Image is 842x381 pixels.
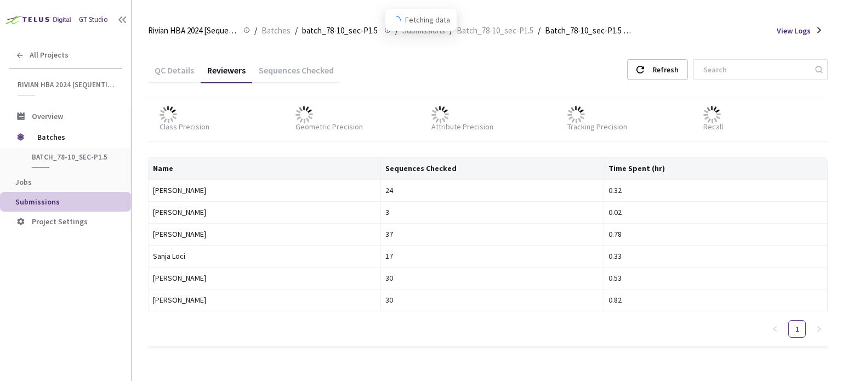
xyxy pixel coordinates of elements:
[153,272,376,284] div: [PERSON_NAME]
[295,106,313,123] img: loader.gif
[772,326,778,332] span: left
[431,106,449,123] img: loader.gif
[703,106,721,123] img: loader.gif
[148,24,237,37] span: Rivian HBA 2024 [Sequential]
[252,65,340,83] div: Sequences Checked
[32,111,63,121] span: Overview
[148,65,201,83] div: QC Details
[788,320,806,338] li: 1
[608,206,823,218] div: 0.02
[789,321,805,337] a: 1
[567,121,627,132] div: Tracking Precision
[381,158,605,180] th: Sequences Checked
[30,50,69,60] span: All Projects
[32,152,113,162] span: batch_78-10_sec-P1.5
[608,272,823,284] div: 0.53
[153,294,376,306] div: [PERSON_NAME]
[538,24,541,37] li: /
[816,326,822,332] span: right
[385,228,600,240] div: 37
[385,272,600,284] div: 30
[37,126,112,148] span: Batches
[405,14,450,26] span: Fetching data
[153,206,376,218] div: [PERSON_NAME]
[385,184,600,196] div: 24
[385,206,600,218] div: 3
[160,106,177,123] img: loader.gif
[766,320,784,338] li: Previous Page
[766,320,784,338] button: left
[160,121,209,132] div: Class Precision
[259,24,293,36] a: Batches
[15,177,32,187] span: Jobs
[153,250,376,262] div: Sanja Loci
[18,80,116,89] span: Rivian HBA 2024 [Sequential]
[201,65,252,83] div: Reviewers
[153,184,376,196] div: [PERSON_NAME]
[652,60,679,79] div: Refresh
[392,16,401,25] span: loading
[604,158,828,180] th: Time Spent (hr)
[254,24,257,37] li: /
[608,294,823,306] div: 0.82
[703,121,723,132] div: Recall
[15,197,60,207] span: Submissions
[454,24,536,36] a: Batch_78-10_sec-P1.5
[302,24,378,37] span: batch_78-10_sec-P1.5
[777,25,811,36] span: View Logs
[608,250,823,262] div: 0.33
[295,121,363,132] div: Geometric Precision
[295,24,298,37] li: /
[697,60,813,79] input: Search
[153,228,376,240] div: [PERSON_NAME]
[567,106,585,123] img: loader.gif
[149,158,381,180] th: Name
[79,15,108,25] div: GT Studio
[608,184,823,196] div: 0.32
[32,217,88,226] span: Project Settings
[545,24,634,37] span: Batch_78-10_sec-P1.5 QC - [DATE]
[261,24,291,37] span: Batches
[385,294,600,306] div: 30
[431,121,493,132] div: Attribute Precision
[400,24,447,36] a: Submissions
[457,24,533,37] span: Batch_78-10_sec-P1.5
[810,320,828,338] li: Next Page
[810,320,828,338] button: right
[385,250,600,262] div: 17
[608,228,823,240] div: 0.78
